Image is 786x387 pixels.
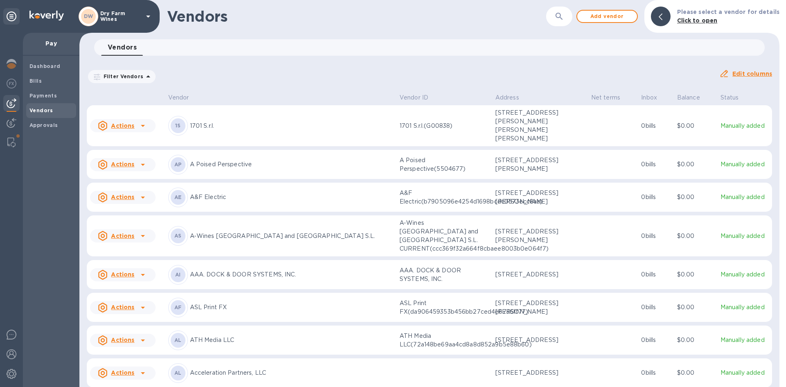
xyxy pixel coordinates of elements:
[641,232,670,240] p: 0 bills
[29,122,58,128] b: Approvals
[641,122,670,130] p: 0 bills
[591,93,620,102] p: Net terms
[190,303,393,312] p: ASL Print FX
[174,304,182,310] b: AF
[591,93,631,102] span: Net terms
[677,193,714,201] p: $0.00
[677,369,714,377] p: $0.00
[641,193,670,201] p: 0 bills
[29,93,57,99] b: Payments
[111,122,134,129] u: Actions
[495,93,519,102] p: Address
[84,13,93,19] b: DW
[641,303,670,312] p: 0 bills
[677,17,718,24] b: Click to open
[495,227,577,244] p: [STREET_ADDRESS][PERSON_NAME]
[677,9,779,15] b: Please select a vendor for details
[641,160,670,169] p: 0 bills
[400,266,481,283] p: AAA. DOCK & DOOR SYSTEMS, INC.
[175,272,181,278] b: AI
[495,109,577,143] p: [STREET_ADDRESS][PERSON_NAME][PERSON_NAME][PERSON_NAME]
[720,93,739,102] p: Status
[677,93,700,102] p: Balance
[190,160,393,169] p: A Poised Perspective
[720,160,769,169] p: Manually added
[720,232,769,240] p: Manually added
[400,156,481,173] p: A Poised Perspective(5504677)
[111,271,134,278] u: Actions
[584,11,630,21] span: Add vendor
[111,337,134,343] u: Actions
[677,93,711,102] span: Balance
[29,39,73,48] p: Pay
[641,93,668,102] span: Inbox
[720,303,769,312] p: Manually added
[641,270,670,279] p: 0 bills
[400,93,428,102] p: Vendor ID
[29,63,61,69] b: Dashboard
[174,337,182,343] b: AL
[190,122,393,130] p: 1701 S.r.l.
[174,233,182,239] b: AS
[677,270,714,279] p: $0.00
[720,369,769,377] p: Manually added
[720,122,769,130] p: Manually added
[190,369,393,377] p: Acceleration Partners, LLC
[677,122,714,130] p: $0.00
[720,336,769,344] p: Manually added
[641,336,670,344] p: 0 bills
[400,122,481,130] p: 1701 S.r.l.(G00838)
[576,10,638,23] button: Add vendor
[111,194,134,200] u: Actions
[190,193,393,201] p: A&F Electric
[720,270,769,279] p: Manually added
[167,8,491,25] h1: Vendors
[29,78,42,84] b: Bills
[400,189,481,206] p: A&F Electric(b7905096e4254d1698bcdc0573ecc8aa)
[495,156,577,173] p: [STREET_ADDRESS][PERSON_NAME]
[190,336,393,344] p: ATH Media LLC
[29,11,64,20] img: Logo
[168,93,189,102] p: Vendor
[677,336,714,344] p: $0.00
[400,93,439,102] span: Vendor ID
[190,270,393,279] p: AAA. DOCK & DOOR SYSTEMS, INC.
[174,161,182,167] b: AP
[677,160,714,169] p: $0.00
[100,11,141,22] p: Dry Farm Wines
[495,336,577,344] p: [STREET_ADDRESS]
[111,304,134,310] u: Actions
[175,122,181,129] b: 1S
[190,232,393,240] p: A-Wines [GEOGRAPHIC_DATA] and [GEOGRAPHIC_DATA] S.L.
[111,233,134,239] u: Actions
[174,194,182,200] b: AE
[111,161,134,167] u: Actions
[7,79,16,88] img: Foreign exchange
[495,299,577,316] p: [STREET_ADDRESS][PERSON_NAME]
[100,73,143,80] p: Filter Vendors
[495,93,530,102] span: Address
[174,370,182,376] b: AL
[732,70,772,77] u: Edit columns
[677,303,714,312] p: $0.00
[677,232,714,240] p: $0.00
[29,107,53,113] b: Vendors
[495,369,577,377] p: [STREET_ADDRESS]
[400,332,481,349] p: ATH Media LLC(72a148be69aa4cd8a8d852a9b5e88b60)
[641,369,670,377] p: 0 bills
[495,189,577,206] p: [STREET_ADDRESS][PERSON_NAME]
[108,42,137,53] span: Vendors
[400,299,481,316] p: ASL Print FX(da906459353b456bb27ced4e6736ff77)
[495,270,577,279] p: [STREET_ADDRESS]
[720,193,769,201] p: Manually added
[168,93,200,102] span: Vendor
[3,8,20,25] div: Unpin categories
[111,369,134,376] u: Actions
[641,93,657,102] p: Inbox
[400,219,481,253] p: A-Wines [GEOGRAPHIC_DATA] and [GEOGRAPHIC_DATA] S.L. CURRENT(ccc369f32a664f8cbaee8003b0e064f7)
